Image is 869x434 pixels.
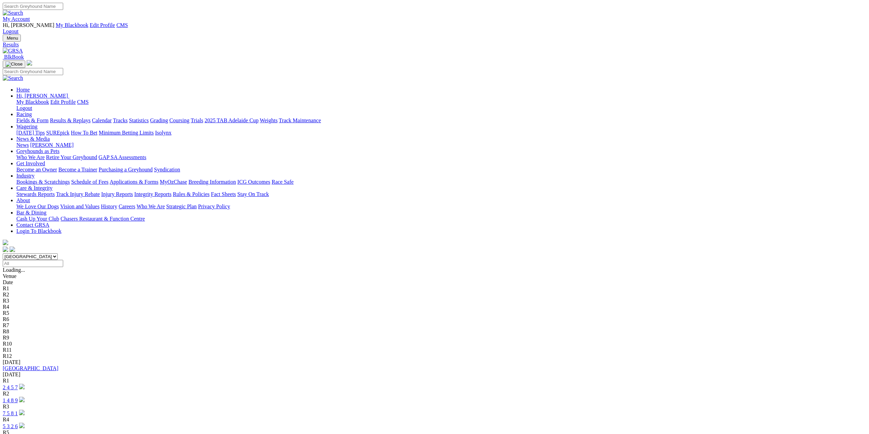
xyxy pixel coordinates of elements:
[3,260,63,267] input: Select date
[3,335,866,341] div: R9
[198,204,230,209] a: Privacy Policy
[16,167,57,172] a: Become an Owner
[16,124,38,129] a: Wagering
[3,384,18,390] a: 2 4 5 7
[205,117,258,123] a: 2025 TAB Adelaide Cup
[116,22,128,28] a: CMS
[16,130,866,136] div: Wagering
[60,216,145,222] a: Chasers Restaurant & Function Centre
[3,16,30,22] a: My Account
[50,117,90,123] a: Results & Replays
[166,204,197,209] a: Strategic Plan
[16,179,866,185] div: Industry
[7,36,18,41] span: Menu
[3,378,866,384] div: R1
[3,240,8,245] img: logo-grsa-white.png
[16,210,46,215] a: Bar & Dining
[113,117,128,123] a: Tracks
[3,397,18,403] a: 1 4 8 9
[16,130,45,136] a: [DATE] Tips
[3,68,63,75] input: Search
[271,179,293,185] a: Race Safe
[3,322,866,328] div: R7
[3,365,58,371] a: [GEOGRAPHIC_DATA]
[260,117,278,123] a: Weights
[16,142,29,148] a: News
[46,130,69,136] a: SUREpick
[10,247,15,252] img: twitter.svg
[3,410,18,416] a: 7 5 8 1
[16,117,48,123] a: Fields & Form
[3,75,23,81] img: Search
[4,54,24,60] span: BlkBook
[30,142,73,148] a: [PERSON_NAME]
[16,154,45,160] a: Who We Are
[16,222,49,228] a: Contact GRSA
[16,105,32,111] a: Logout
[46,154,97,160] a: Retire Your Greyhound
[60,204,99,209] a: Vision and Values
[16,191,866,197] div: Care & Integrity
[237,191,269,197] a: Stay On Track
[16,93,69,99] a: Hi, [PERSON_NAME]
[56,191,100,197] a: Track Injury Rebate
[77,99,89,105] a: CMS
[3,298,866,304] div: R3
[3,273,866,279] div: Venue
[16,136,50,142] a: News & Media
[188,179,236,185] a: Breeding Information
[19,410,25,415] img: play-circle.svg
[155,130,171,136] a: Isolynx
[3,22,866,34] div: My Account
[3,22,54,28] span: Hi, [PERSON_NAME]
[16,160,45,166] a: Get Involved
[3,10,23,16] img: Search
[3,316,866,322] div: R6
[99,167,153,172] a: Purchasing a Greyhound
[3,353,866,359] div: R12
[3,279,866,285] div: Date
[3,34,21,42] button: Toggle navigation
[3,247,8,252] img: facebook.svg
[16,117,866,124] div: Racing
[16,87,30,93] a: Home
[3,372,866,378] div: [DATE]
[58,167,97,172] a: Become a Trainer
[154,167,180,172] a: Syndication
[92,117,112,123] a: Calendar
[19,423,25,428] img: play-circle.svg
[71,130,98,136] a: How To Bet
[3,304,866,310] div: R4
[137,204,165,209] a: Who We Are
[3,42,866,48] a: Results
[16,99,49,105] a: My Blackbook
[16,216,866,222] div: Bar & Dining
[16,197,30,203] a: About
[16,99,866,111] div: Hi, [PERSON_NAME]
[279,117,321,123] a: Track Maintenance
[99,130,154,136] a: Minimum Betting Limits
[3,267,25,273] span: Loading...
[27,60,32,66] img: logo-grsa-white.png
[3,48,23,54] img: GRSA
[129,117,149,123] a: Statistics
[16,216,59,222] a: Cash Up Your Club
[56,22,88,28] a: My Blackbook
[90,22,115,28] a: Edit Profile
[3,417,866,423] div: R4
[3,347,866,353] div: R11
[3,423,18,429] a: 5 3 2 6
[3,391,866,397] div: R2
[16,228,61,234] a: Login To Blackbook
[16,204,59,209] a: We Love Our Dogs
[16,167,866,173] div: Get Involved
[3,328,866,335] div: R8
[16,142,866,148] div: News & Media
[101,191,133,197] a: Injury Reports
[191,117,203,123] a: Trials
[99,154,146,160] a: GAP SA Assessments
[110,179,158,185] a: Applications & Forms
[16,93,68,99] span: Hi, [PERSON_NAME]
[173,191,210,197] a: Rules & Policies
